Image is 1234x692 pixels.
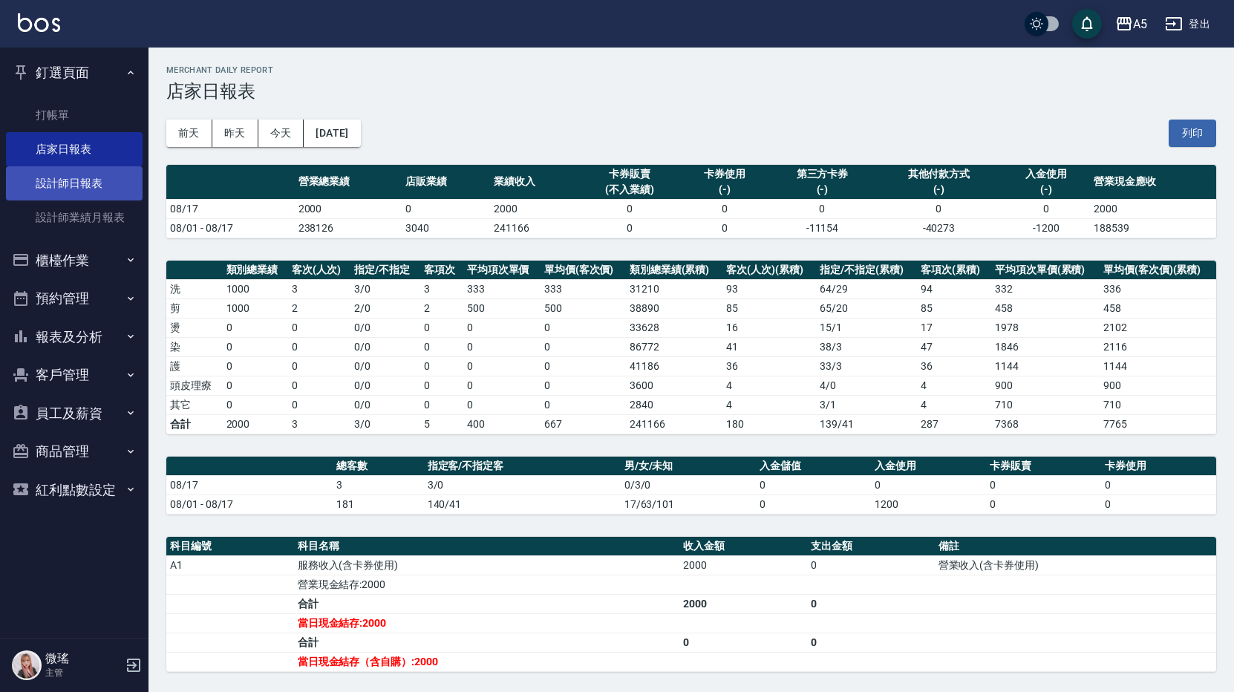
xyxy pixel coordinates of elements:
[578,218,680,238] td: 0
[1109,9,1153,39] button: A5
[295,199,402,218] td: 2000
[722,318,816,337] td: 16
[223,318,289,337] td: 0
[1100,337,1216,356] td: 2116
[350,414,420,434] td: 3/0
[541,298,626,318] td: 500
[986,457,1101,476] th: 卡券販賣
[166,537,294,556] th: 科目編號
[871,475,986,494] td: 0
[722,376,816,395] td: 4
[166,165,1216,238] table: a dense table
[463,279,541,298] td: 333
[1133,15,1147,33] div: A5
[1090,218,1216,238] td: 188539
[679,537,807,556] th: 收入金額
[294,652,680,671] td: 當日現金結存（含自購）:2000
[917,395,991,414] td: 4
[350,395,420,414] td: 0 / 0
[6,356,143,394] button: 客戶管理
[1101,457,1216,476] th: 卡券使用
[807,537,935,556] th: 支出金額
[420,395,463,414] td: 0
[288,261,350,280] th: 客次(人次)
[1072,9,1102,39] button: save
[1100,376,1216,395] td: 900
[917,376,991,395] td: 4
[463,395,541,414] td: 0
[680,218,768,238] td: 0
[420,356,463,376] td: 0
[816,279,917,298] td: 64 / 29
[991,395,1100,414] td: 710
[6,98,143,132] a: 打帳單
[420,337,463,356] td: 0
[876,199,1002,218] td: 0
[626,395,723,414] td: 2840
[626,261,723,280] th: 類別總業績(累積)
[223,261,289,280] th: 類別總業績
[350,356,420,376] td: 0 / 0
[816,395,917,414] td: 3 / 1
[935,537,1216,556] th: 備註
[1002,218,1090,238] td: -1200
[722,261,816,280] th: 客次(人次)(累積)
[722,279,816,298] td: 93
[1100,318,1216,337] td: 2102
[350,337,420,356] td: 0 / 0
[463,318,541,337] td: 0
[166,494,333,514] td: 08/01 - 08/17
[816,261,917,280] th: 指定/不指定(累積)
[871,457,986,476] th: 入金使用
[1100,279,1216,298] td: 336
[166,199,295,218] td: 08/17
[917,298,991,318] td: 85
[402,218,490,238] td: 3040
[917,337,991,356] td: 47
[1100,356,1216,376] td: 1144
[288,395,350,414] td: 0
[991,298,1100,318] td: 458
[350,298,420,318] td: 2 / 0
[991,356,1100,376] td: 1144
[424,494,621,514] td: 140/41
[621,457,757,476] th: 男/女/未知
[420,279,463,298] td: 3
[294,575,680,594] td: 營業現金結存:2000
[6,241,143,280] button: 櫃檯作業
[880,182,999,198] div: (-)
[1090,199,1216,218] td: 2000
[288,337,350,356] td: 0
[541,337,626,356] td: 0
[816,376,917,395] td: 4 / 0
[166,376,223,395] td: 頭皮理療
[295,218,402,238] td: 238126
[223,279,289,298] td: 1000
[223,414,289,434] td: 2000
[490,218,578,238] td: 241166
[917,318,991,337] td: 17
[991,376,1100,395] td: 900
[420,414,463,434] td: 5
[807,594,935,613] td: 0
[350,318,420,337] td: 0 / 0
[294,594,680,613] td: 合計
[991,261,1100,280] th: 平均項次單價(累積)
[876,218,1002,238] td: -40273
[582,182,676,198] div: (不入業績)
[917,279,991,298] td: 94
[684,182,765,198] div: (-)
[816,337,917,356] td: 38 / 3
[490,165,578,200] th: 業績收入
[18,13,60,32] img: Logo
[917,356,991,376] td: 36
[294,555,680,575] td: 服務收入(含卡券使用)
[166,65,1216,75] h2: Merchant Daily Report
[166,537,1216,672] table: a dense table
[166,555,294,575] td: A1
[1090,165,1216,200] th: 營業現金應收
[626,298,723,318] td: 38890
[166,279,223,298] td: 洗
[816,356,917,376] td: 33 / 3
[350,279,420,298] td: 3 / 0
